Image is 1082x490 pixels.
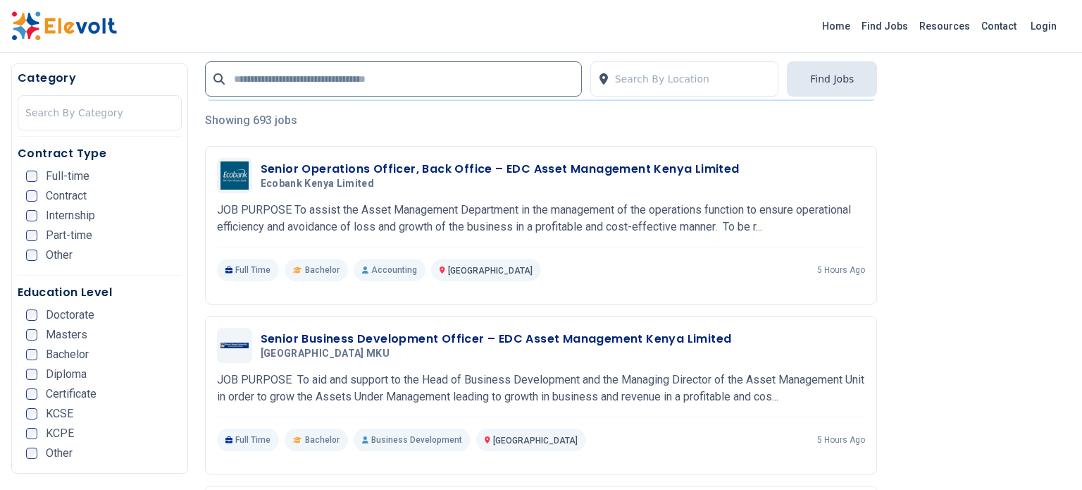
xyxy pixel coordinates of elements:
p: JOB PURPOSE To aid and support to the Head of Business Development and the Managing Director of t... [217,372,866,405]
span: Other [46,448,73,459]
span: Doctorate [46,310,94,321]
span: KCSE [46,408,73,419]
input: Certificate [26,388,37,400]
a: Mount Kenya University MKUSenior Business Development Officer – EDC Asset Management Kenya Limite... [217,328,866,451]
h5: Category [18,70,182,87]
span: Diploma [46,369,87,380]
h3: Senior Business Development Officer – EDC Asset Management Kenya Limited [261,331,732,348]
p: 5 hours ago [817,264,865,276]
span: Part-time [46,230,92,241]
span: Internship [46,210,95,221]
button: Find Jobs [787,61,877,97]
span: Masters [46,329,87,341]
input: Doctorate [26,310,37,321]
p: Accounting [354,259,425,281]
a: Ecobank Kenya LimitedSenior Operations Officer, Back Office – EDC Asset Management Kenya LimitedE... [217,158,866,281]
h5: Education Level [18,284,182,301]
p: Showing 693 jobs [205,112,878,129]
input: KCPE [26,428,37,439]
iframe: Chat Widget [1012,422,1082,490]
input: Part-time [26,230,37,241]
span: [GEOGRAPHIC_DATA] [448,266,533,276]
p: JOB PURPOSE To assist the Asset Management Department in the management of the operations functio... [217,202,866,235]
a: Home [816,15,856,37]
span: Ecobank Kenya Limited [261,178,374,190]
img: Mount Kenya University MKU [220,343,249,348]
span: Bachelor [305,434,340,446]
input: Full-time [26,171,37,182]
img: Ecobank Kenya Limited [220,161,249,189]
h3: Senior Operations Officer, Back Office – EDC Asset Management Kenya Limited [261,161,740,178]
input: KCSE [26,408,37,419]
p: Business Development [354,429,471,451]
span: Full-time [46,171,89,182]
p: Full Time [217,429,280,451]
span: Bachelor [46,349,89,360]
a: Find Jobs [856,15,914,37]
input: Contract [26,190,37,202]
input: Bachelor [26,349,37,360]
span: [GEOGRAPHIC_DATA] [493,436,578,446]
input: Masters [26,329,37,341]
span: KCPE [46,428,74,439]
span: [GEOGRAPHIC_DATA] MKU [261,348,390,360]
a: Resources [914,15,976,37]
span: Bachelor [305,264,340,276]
a: Contact [976,15,1022,37]
input: Other [26,250,37,261]
span: Certificate [46,388,97,400]
input: Diploma [26,369,37,380]
h5: Contract Type [18,145,182,162]
p: 5 hours ago [817,434,865,446]
p: Full Time [217,259,280,281]
input: Other [26,448,37,459]
iframe: Advertisement [894,63,1071,486]
input: Internship [26,210,37,221]
a: Login [1022,12,1065,40]
span: Other [46,250,73,261]
img: Elevolt [11,11,117,41]
span: Contract [46,190,87,202]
